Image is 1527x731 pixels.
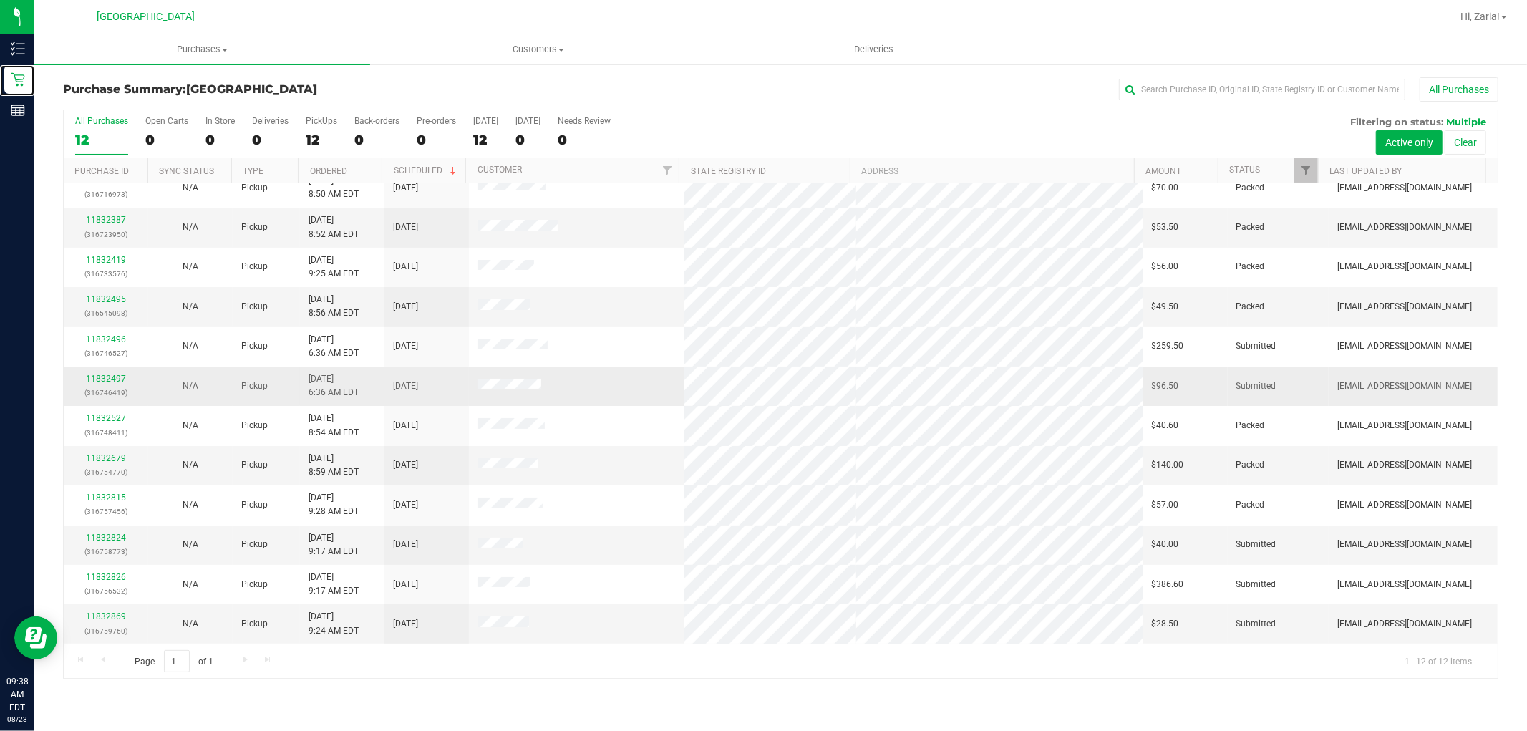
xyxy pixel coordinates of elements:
[309,253,359,281] span: [DATE] 9:25 AM EDT
[1152,181,1179,195] span: $70.00
[145,132,188,148] div: 0
[393,578,418,591] span: [DATE]
[159,166,214,176] a: Sync Status
[393,458,418,472] span: [DATE]
[1337,339,1472,353] span: [EMAIL_ADDRESS][DOMAIN_NAME]
[72,386,140,400] p: (316746419)
[1152,379,1179,393] span: $96.50
[72,347,140,360] p: (316746527)
[183,181,198,195] button: N/A
[183,379,198,393] button: N/A
[183,300,198,314] button: N/A
[1152,578,1184,591] span: $386.60
[74,166,129,176] a: Purchase ID
[1236,181,1265,195] span: Packed
[164,650,190,672] input: 1
[306,116,337,126] div: PickUps
[393,181,418,195] span: [DATE]
[417,116,456,126] div: Pre-orders
[75,132,128,148] div: 12
[354,116,399,126] div: Back-orders
[393,221,418,234] span: [DATE]
[183,539,198,549] span: Not Applicable
[86,413,126,423] a: 11832527
[1145,166,1181,176] a: Amount
[309,372,359,400] span: [DATE] 6:36 AM EDT
[1420,77,1498,102] button: All Purchases
[1236,339,1276,353] span: Submitted
[183,341,198,351] span: Not Applicable
[183,498,198,512] button: N/A
[310,166,347,176] a: Ordered
[309,293,359,320] span: [DATE] 8:56 AM EDT
[14,616,57,659] iframe: Resource center
[183,301,198,311] span: Not Applicable
[72,426,140,440] p: (316748411)
[183,381,198,391] span: Not Applicable
[122,650,226,672] span: Page of 1
[393,379,418,393] span: [DATE]
[309,174,359,201] span: [DATE] 8:50 AM EDT
[183,458,198,472] button: N/A
[205,116,235,126] div: In Store
[72,228,140,241] p: (316723950)
[186,82,317,96] span: [GEOGRAPHIC_DATA]
[370,34,706,64] a: Customers
[1236,221,1265,234] span: Packed
[1152,498,1179,512] span: $57.00
[1337,300,1472,314] span: [EMAIL_ADDRESS][DOMAIN_NAME]
[183,538,198,551] button: N/A
[558,132,611,148] div: 0
[1337,419,1472,432] span: [EMAIL_ADDRESS][DOMAIN_NAME]
[145,116,188,126] div: Open Carts
[86,334,126,344] a: 11832496
[183,617,198,631] button: N/A
[1446,116,1486,127] span: Multiple
[241,498,268,512] span: Pickup
[1236,419,1265,432] span: Packed
[309,491,359,518] span: [DATE] 9:28 AM EDT
[1337,379,1472,393] span: [EMAIL_ADDRESS][DOMAIN_NAME]
[515,132,540,148] div: 0
[1152,538,1179,551] span: $40.00
[1229,165,1260,175] a: Status
[309,412,359,439] span: [DATE] 8:54 AM EDT
[183,578,198,591] button: N/A
[1152,339,1184,353] span: $259.50
[183,579,198,589] span: Not Applicable
[241,221,268,234] span: Pickup
[1337,617,1472,631] span: [EMAIL_ADDRESS][DOMAIN_NAME]
[1236,260,1265,273] span: Packed
[393,419,418,432] span: [DATE]
[86,493,126,503] a: 11832815
[1376,130,1443,155] button: Active only
[72,624,140,638] p: (316759760)
[86,533,126,543] a: 11832824
[354,132,399,148] div: 0
[515,116,540,126] div: [DATE]
[1152,458,1184,472] span: $140.00
[86,255,126,265] a: 11832419
[309,452,359,479] span: [DATE] 8:59 AM EDT
[691,166,766,176] a: State Registry ID
[86,294,126,304] a: 11832495
[393,260,418,273] span: [DATE]
[558,116,611,126] div: Needs Review
[241,300,268,314] span: Pickup
[72,545,140,558] p: (316758773)
[11,103,25,117] inline-svg: Reports
[11,72,25,87] inline-svg: Retail
[6,675,28,714] p: 09:38 AM EDT
[1236,578,1276,591] span: Submitted
[417,132,456,148] div: 0
[34,43,370,56] span: Purchases
[86,572,126,582] a: 11832826
[241,538,268,551] span: Pickup
[1152,260,1179,273] span: $56.00
[241,339,268,353] span: Pickup
[835,43,913,56] span: Deliveries
[393,339,418,353] span: [DATE]
[183,460,198,470] span: Not Applicable
[183,500,198,510] span: Not Applicable
[1445,130,1486,155] button: Clear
